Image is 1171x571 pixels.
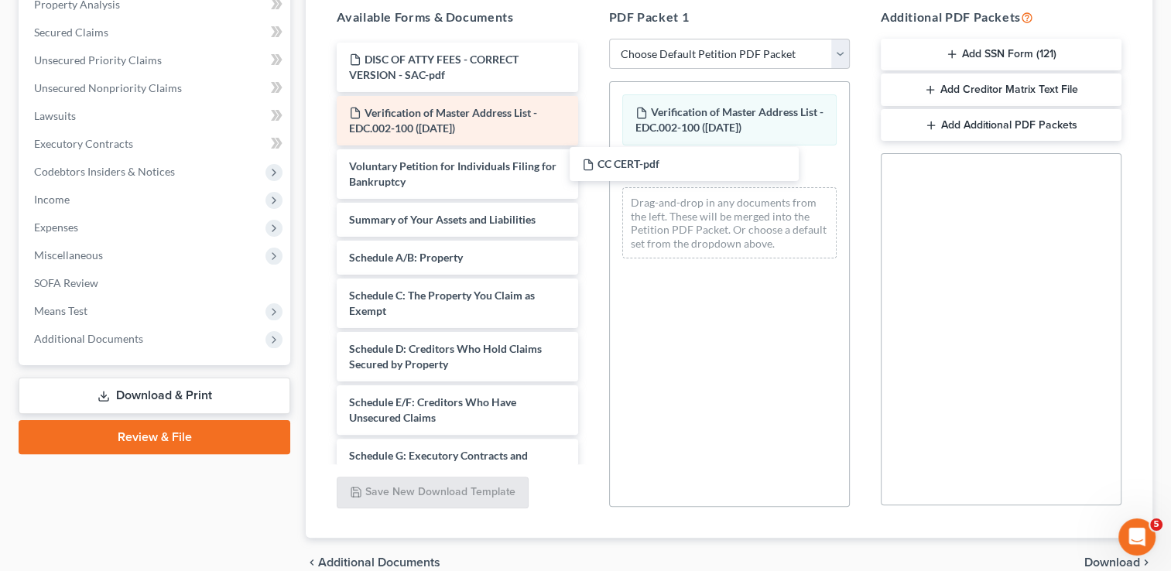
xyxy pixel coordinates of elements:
[881,8,1121,26] h5: Additional PDF Packets
[349,342,542,371] span: Schedule D: Creditors Who Hold Claims Secured by Property
[349,159,556,188] span: Voluntary Petition for Individuals Filing for Bankruptcy
[1118,518,1156,556] iframe: Intercom live chat
[22,269,290,297] a: SOFA Review
[1140,556,1152,569] i: chevron_right
[34,165,175,178] span: Codebtors Insiders & Notices
[881,74,1121,106] button: Add Creditor Matrix Text File
[349,53,519,81] span: DISC OF ATTY FEES - CORRECT VERSION - SAC-pdf
[34,109,76,122] span: Lawsuits
[22,130,290,158] a: Executory Contracts
[22,19,290,46] a: Secured Claims
[19,420,290,454] a: Review & File
[1084,556,1140,569] span: Download
[19,378,290,414] a: Download & Print
[22,102,290,130] a: Lawsuits
[34,81,182,94] span: Unsecured Nonpriority Claims
[34,332,143,345] span: Additional Documents
[22,46,290,74] a: Unsecured Priority Claims
[349,395,516,424] span: Schedule E/F: Creditors Who Have Unsecured Claims
[349,449,528,477] span: Schedule G: Executory Contracts and Unexpired Leases
[34,137,133,150] span: Executory Contracts
[318,556,440,569] span: Additional Documents
[349,251,463,264] span: Schedule A/B: Property
[609,8,850,26] h5: PDF Packet 1
[1150,518,1162,531] span: 5
[34,221,78,234] span: Expenses
[349,106,537,135] span: Verification of Master Address List - EDC.002-100 ([DATE])
[1084,556,1152,569] button: Download chevron_right
[881,109,1121,142] button: Add Additional PDF Packets
[349,289,535,317] span: Schedule C: The Property You Claim as Exempt
[34,26,108,39] span: Secured Claims
[34,53,162,67] span: Unsecured Priority Claims
[34,193,70,206] span: Income
[881,39,1121,71] button: Add SSN Form (121)
[597,157,659,170] span: CC CERT-pdf
[635,105,823,134] span: Verification of Master Address List - EDC.002-100 ([DATE])
[337,8,577,26] h5: Available Forms & Documents
[34,304,87,317] span: Means Test
[622,187,837,258] div: Drag-and-drop in any documents from the left. These will be merged into the Petition PDF Packet. ...
[34,276,98,289] span: SOFA Review
[337,477,529,509] button: Save New Download Template
[306,556,440,569] a: chevron_left Additional Documents
[306,556,318,569] i: chevron_left
[34,248,103,262] span: Miscellaneous
[349,213,536,226] span: Summary of Your Assets and Liabilities
[22,74,290,102] a: Unsecured Nonpriority Claims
